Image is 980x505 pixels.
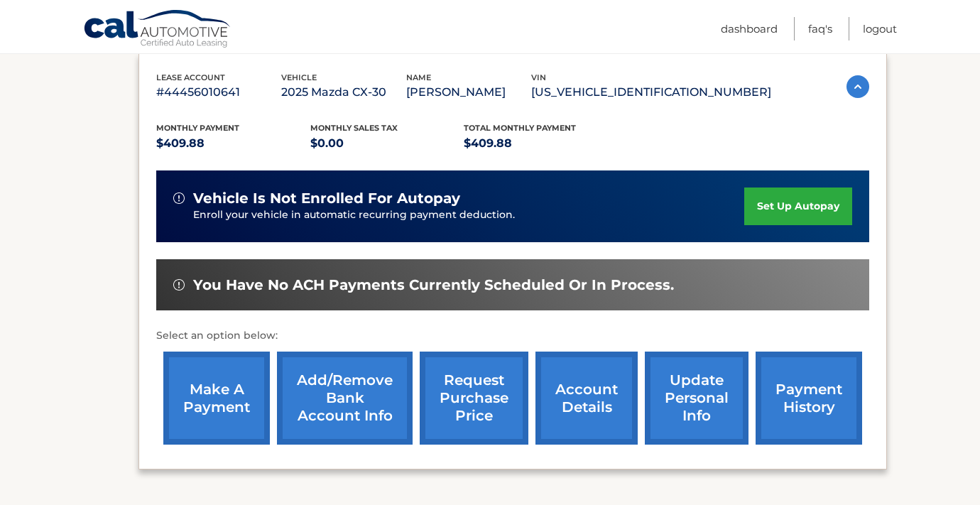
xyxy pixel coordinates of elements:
span: Monthly sales Tax [310,123,398,133]
span: Total Monthly Payment [464,123,576,133]
p: Select an option below: [156,327,869,344]
img: alert-white.svg [173,192,185,204]
p: [US_VEHICLE_IDENTIFICATION_NUMBER] [531,82,771,102]
a: make a payment [163,352,270,445]
img: accordion-active.svg [846,75,869,98]
p: #44456010641 [156,82,281,102]
a: Add/Remove bank account info [277,352,413,445]
p: $0.00 [310,134,464,153]
span: lease account [156,72,225,82]
a: FAQ's [808,17,832,40]
a: update personal info [645,352,748,445]
p: $409.88 [156,134,310,153]
span: vehicle [281,72,317,82]
p: [PERSON_NAME] [406,82,531,102]
span: Monthly Payment [156,123,239,133]
span: vehicle is not enrolled for autopay [193,190,460,207]
a: request purchase price [420,352,528,445]
a: account details [535,352,638,445]
span: vin [531,72,546,82]
a: payment history [756,352,862,445]
p: Enroll your vehicle in automatic recurring payment deduction. [193,207,744,223]
span: You have no ACH payments currently scheduled or in process. [193,276,674,294]
p: 2025 Mazda CX-30 [281,82,406,102]
a: Dashboard [721,17,778,40]
a: Cal Automotive [83,9,232,50]
a: set up autopay [744,188,852,225]
a: Logout [863,17,897,40]
p: $409.88 [464,134,618,153]
img: alert-white.svg [173,279,185,290]
span: name [406,72,431,82]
